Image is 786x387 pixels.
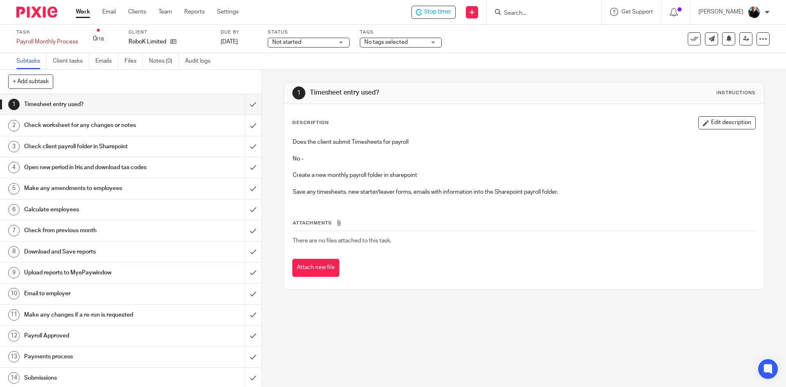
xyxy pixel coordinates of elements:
a: Audit logs [185,53,217,69]
label: Status [268,29,350,36]
label: Client [129,29,210,36]
div: Instructions [716,90,756,96]
p: No - [293,155,755,163]
h1: Make any amendments to employees [24,182,166,195]
img: Pixie [16,7,57,18]
div: 14 [8,372,20,384]
h1: Open new period in Iris and download tax codes [24,161,166,174]
div: 10 [8,288,20,299]
div: 0 [93,34,104,43]
p: Does the client submit Timesheets for payroll [293,138,755,146]
button: Attach new file [292,259,339,277]
a: Emails [95,53,118,69]
div: 8 [8,246,20,258]
h1: Check worksheet for any changes or notes [24,119,166,131]
span: Get Support [621,9,653,15]
div: 11 [8,309,20,321]
div: 13 [8,351,20,362]
div: 1 [292,86,305,100]
a: Email [102,8,116,16]
label: Task [16,29,78,36]
h1: Upload reports to MyePaywindow [24,267,166,279]
div: Payroll Monthly Process [16,38,78,46]
div: 7 [8,225,20,236]
h1: Download and Save reports [24,246,166,258]
div: 4 [8,162,20,173]
p: Create a new monthly payroll folder in sharepoint [293,171,755,179]
a: Reports [184,8,205,16]
div: 6 [8,204,20,215]
small: /16 [97,37,104,41]
button: Edit description [698,116,756,129]
label: Tags [360,29,442,36]
p: Save any timesheets, new starter/leaver forms, emails with information into the Sharepoint payrol... [293,188,755,196]
a: Notes (0) [149,53,179,69]
a: Team [158,8,172,16]
label: Due by [221,29,257,36]
div: 2 [8,120,20,131]
span: No tags selected [364,39,408,45]
div: 12 [8,330,20,342]
div: 9 [8,267,20,278]
h1: Check from previous month [24,224,166,237]
h1: Calculate employees [24,204,166,216]
h1: Check client payroll folder in Sharepoint [24,140,166,153]
span: Attachments [293,221,332,225]
span: There are no files attached to this task. [293,238,391,244]
span: Not started [272,39,301,45]
input: Search [503,10,577,17]
h1: Submissions [24,372,166,384]
div: RoboK Limited - Payroll Monthly Process [411,6,456,19]
div: 3 [8,141,20,152]
h1: Payments process [24,351,166,363]
a: Work [76,8,90,16]
p: RoboK Limited [129,38,166,46]
a: Subtasks [16,53,47,69]
a: Clients [128,8,146,16]
div: 1 [8,99,20,110]
h1: Make any changes if a re-run is requested [24,309,166,321]
h1: Email to employer [24,287,166,300]
h1: Payroll Approved [24,330,166,342]
h1: Timesheet entry used? [24,98,166,111]
a: Client tasks [53,53,89,69]
p: [PERSON_NAME] [698,8,743,16]
p: Description [292,120,329,126]
a: Settings [217,8,239,16]
div: 5 [8,183,20,195]
button: + Add subtask [8,75,53,88]
h1: Timesheet entry used? [310,88,542,97]
span: Stop timer [424,8,451,16]
img: nicky-partington.jpg [748,6,761,19]
a: Files [124,53,143,69]
span: [DATE] [221,39,238,45]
